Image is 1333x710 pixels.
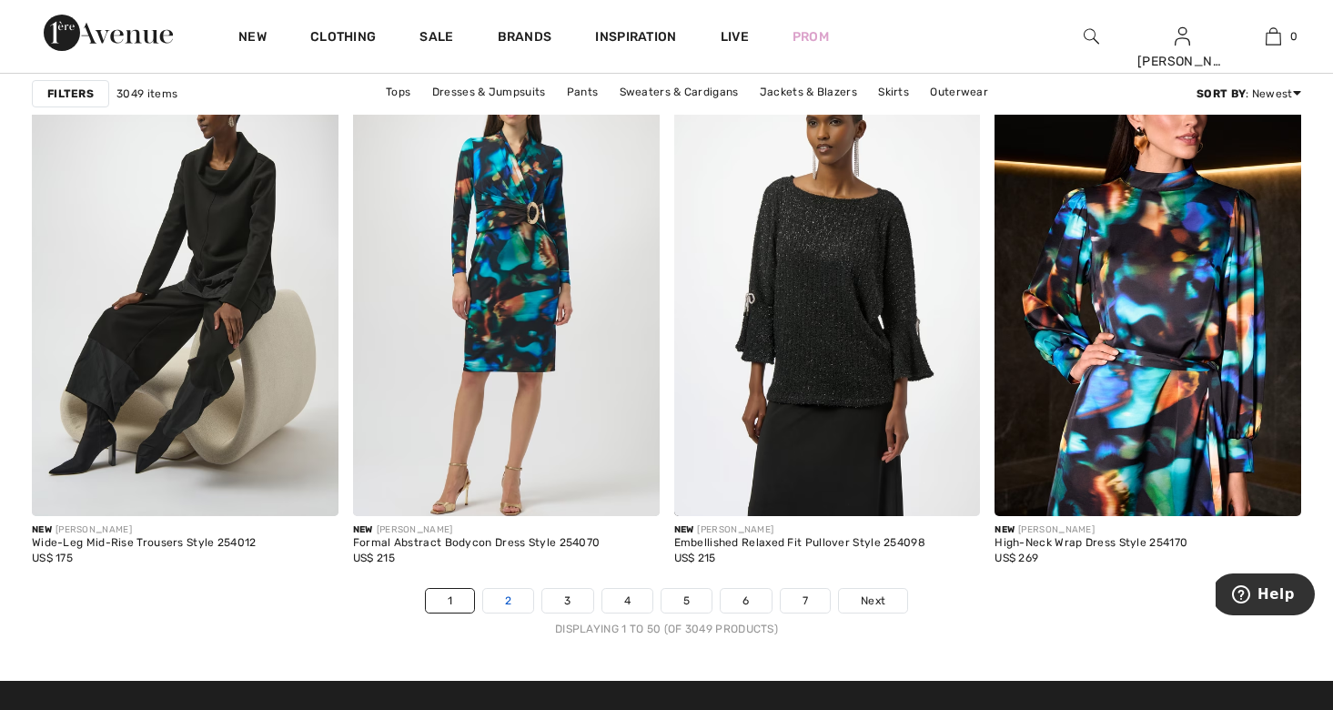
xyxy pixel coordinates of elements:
[595,29,676,48] span: Inspiration
[869,80,918,104] a: Skirts
[47,86,94,102] strong: Filters
[661,589,712,613] a: 5
[1197,86,1301,102] div: : Newest
[995,537,1187,550] div: High-Neck Wrap Dress Style 254170
[839,589,907,613] a: Next
[674,552,716,564] span: US$ 215
[921,80,997,104] a: Outerwear
[32,537,257,550] div: Wide-Leg Mid-Rise Trousers Style 254012
[377,80,419,104] a: Tops
[674,524,694,535] span: New
[353,524,373,535] span: New
[44,15,173,51] img: 1ère Avenue
[353,56,660,516] img: Formal Abstract Bodycon Dress Style 254070. Black/Multi
[751,80,866,104] a: Jackets & Blazers
[995,56,1301,516] img: High-Neck Wrap Dress Style 254170. Black/Multi
[1175,25,1190,47] img: My Info
[1197,87,1246,100] strong: Sort By
[1228,25,1318,47] a: 0
[674,56,981,516] img: Embellished Relaxed Fit Pullover Style 254098. Black
[1175,27,1190,45] a: Sign In
[674,523,926,537] div: [PERSON_NAME]
[1137,52,1227,71] div: [PERSON_NAME]
[1290,28,1298,45] span: 0
[861,593,885,609] span: Next
[353,523,601,537] div: [PERSON_NAME]
[1266,25,1281,47] img: My Bag
[483,589,533,613] a: 2
[419,29,453,48] a: Sale
[426,589,474,613] a: 1
[1216,573,1315,619] iframe: Opens a widget where you can find more information
[1084,25,1099,47] img: search the website
[995,524,1015,535] span: New
[353,537,601,550] div: Formal Abstract Bodycon Dress Style 254070
[611,80,748,104] a: Sweaters & Cardigans
[721,589,771,613] a: 6
[32,588,1301,637] nav: Page navigation
[602,589,652,613] a: 4
[995,552,1038,564] span: US$ 269
[542,589,592,613] a: 3
[995,523,1187,537] div: [PERSON_NAME]
[32,523,257,537] div: [PERSON_NAME]
[498,29,552,48] a: Brands
[116,86,177,102] span: 3049 items
[32,621,1301,637] div: Displaying 1 to 50 (of 3049 products)
[558,80,608,104] a: Pants
[238,29,267,48] a: New
[674,537,926,550] div: Embellished Relaxed Fit Pullover Style 254098
[32,524,52,535] span: New
[423,80,555,104] a: Dresses & Jumpsuits
[310,29,376,48] a: Clothing
[32,552,73,564] span: US$ 175
[721,27,749,46] a: Live
[781,589,830,613] a: 7
[353,552,395,564] span: US$ 215
[32,56,338,516] img: Wide-Leg Mid-Rise Trousers Style 254012. Black
[793,27,829,46] a: Prom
